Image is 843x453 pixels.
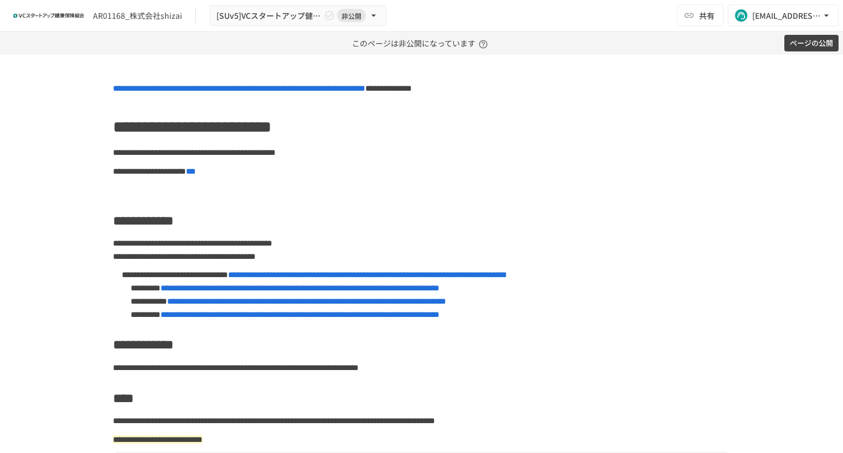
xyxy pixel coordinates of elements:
[352,32,491,55] p: このページは非公開になっています
[216,9,322,23] span: [SUv5]VCスタートアップ健保への加入申請手続き
[784,35,839,52] button: ページの公開
[93,10,182,22] div: AR01168_株式会社shizai
[209,5,386,27] button: [SUv5]VCスタートアップ健保への加入申請手続き非公開
[728,4,839,27] button: [EMAIL_ADDRESS][DOMAIN_NAME]
[752,9,821,23] div: [EMAIL_ADDRESS][DOMAIN_NAME]
[699,9,715,22] span: 共有
[677,4,723,27] button: 共有
[13,7,84,24] img: ZDfHsVrhrXUoWEWGWYf8C4Fv4dEjYTEDCNvmL73B7ox
[337,10,366,22] span: 非公開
